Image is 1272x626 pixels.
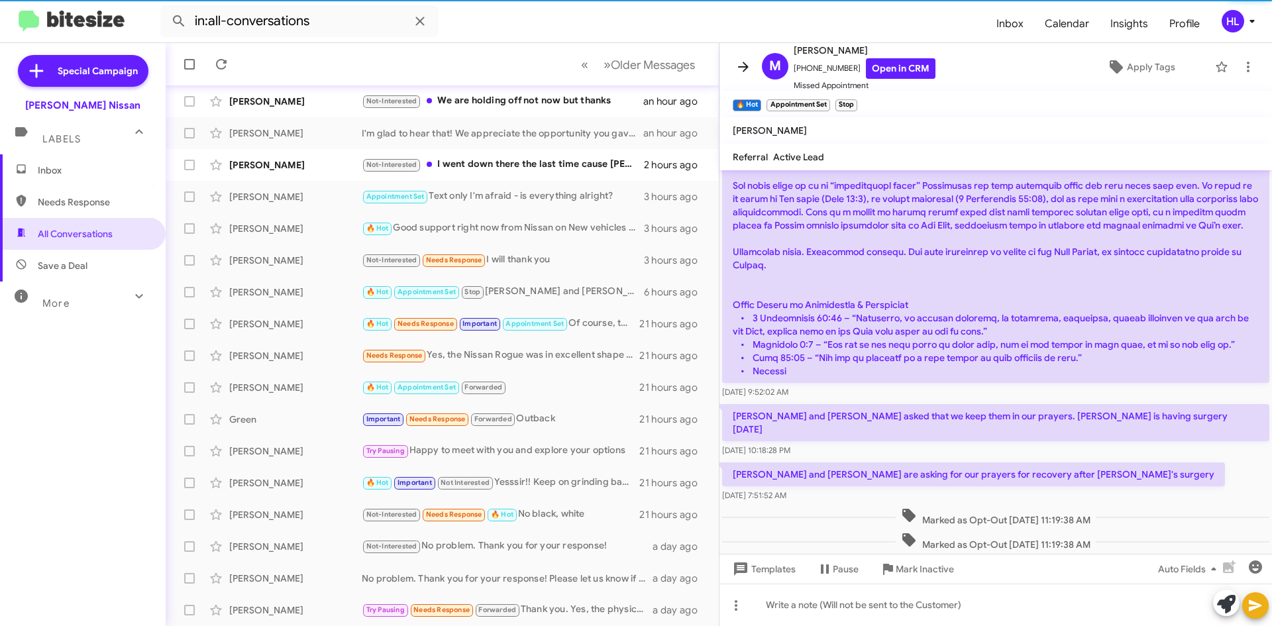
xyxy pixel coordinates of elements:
[1127,55,1175,79] span: Apply Tags
[38,195,150,209] span: Needs Response
[733,151,768,163] span: Referral
[362,221,644,236] div: Good support right now from Nissan on New vehicles - if one of the last 2025's or a New 2026 I ho...
[229,413,362,426] div: Green
[722,54,1269,383] p: Loremipsum – Dolorsitame Cons Adipiscin “El’s doeius te in utlaboreetdo magn aliq enimadminimv qu...
[722,462,1225,486] p: [PERSON_NAME] and [PERSON_NAME] are asking for our prayers for recovery after [PERSON_NAME]'s sur...
[362,252,644,268] div: I will thank you
[18,55,148,87] a: Special Campaign
[833,557,859,581] span: Pause
[896,507,1096,527] span: Marked as Opt-Out [DATE] 11:19:38 AM
[896,532,1096,551] span: Marked as Opt-Out [DATE] 11:19:38 AM
[733,125,807,136] span: [PERSON_NAME]
[362,443,639,458] div: Happy to meet with you and explore your options
[767,99,829,111] small: Appointment Set
[639,381,708,394] div: 21 hours ago
[769,56,781,77] span: M
[722,445,790,455] span: [DATE] 10:18:28 PM
[229,508,362,521] div: [PERSON_NAME]
[773,151,824,163] span: Active Lead
[604,56,611,73] span: »
[794,79,935,92] span: Missed Appointment
[730,557,796,581] span: Templates
[229,286,362,299] div: [PERSON_NAME]
[1147,557,1232,581] button: Auto Fields
[229,254,362,267] div: [PERSON_NAME]
[366,351,423,360] span: Needs Response
[644,286,708,299] div: 6 hours ago
[362,284,644,299] div: [PERSON_NAME] and [PERSON_NAME] are asking for our prayers for recovery after [PERSON_NAME]'s sur...
[366,97,417,105] span: Not-Interested
[611,58,695,72] span: Older Messages
[362,539,653,554] div: No problem. Thank you for your response!
[229,603,362,617] div: [PERSON_NAME]
[639,508,708,521] div: 21 hours ago
[794,42,935,58] span: [PERSON_NAME]
[362,127,643,140] div: I'm glad to hear that! We appreciate the opportunity you gave us and it was a delight to see anot...
[733,99,761,111] small: 🔥 Hot
[397,383,456,391] span: Appointment Set
[362,507,639,522] div: No black, white
[806,557,869,581] button: Pause
[160,5,439,37] input: Search
[643,95,708,108] div: an hour ago
[366,319,389,328] span: 🔥 Hot
[366,160,417,169] span: Not-Interested
[653,540,708,553] div: a day ago
[366,478,389,487] span: 🔥 Hot
[38,164,150,177] span: Inbox
[722,404,1269,441] p: [PERSON_NAME] and [PERSON_NAME] asked that we keep them in our prayers. [PERSON_NAME] is having s...
[229,158,362,172] div: [PERSON_NAME]
[229,444,362,458] div: [PERSON_NAME]
[25,99,140,112] div: [PERSON_NAME] Nissan
[986,5,1034,43] a: Inbox
[581,56,588,73] span: «
[639,476,708,490] div: 21 hours ago
[366,510,417,519] span: Not-Interested
[896,557,954,581] span: Mark Inactive
[1100,5,1159,43] a: Insights
[42,133,81,145] span: Labels
[38,259,87,272] span: Save a Deal
[653,603,708,617] div: a day ago
[362,411,639,427] div: Outback
[574,51,703,78] nav: Page navigation example
[476,604,519,617] span: Forwarded
[491,510,513,519] span: 🔥 Hot
[653,572,708,585] div: a day ago
[644,158,708,172] div: 2 hours ago
[1210,10,1257,32] button: HL
[719,557,806,581] button: Templates
[229,572,362,585] div: [PERSON_NAME]
[722,490,786,500] span: [DATE] 7:51:52 AM
[639,349,708,362] div: 21 hours ago
[426,256,482,264] span: Needs Response
[596,51,703,78] button: Next
[794,58,935,79] span: [PHONE_NUMBER]
[362,157,644,172] div: I went down there the last time cause [PERSON_NAME] sent me this text..wen I got there yall didn'...
[639,317,708,331] div: 21 hours ago
[644,222,708,235] div: 3 hours ago
[362,348,639,363] div: Yes, the Nissan Rogue was in excellent shape and your salesperson was very helpful.
[229,190,362,203] div: [PERSON_NAME]
[639,444,708,458] div: 21 hours ago
[42,297,70,309] span: More
[362,189,644,204] div: Text only I'm afraid - is everything alright?
[462,382,505,394] span: Forwarded
[462,319,497,328] span: Important
[643,127,708,140] div: an hour ago
[397,287,456,296] span: Appointment Set
[1222,10,1244,32] div: HL
[1159,5,1210,43] a: Profile
[1158,557,1222,581] span: Auto Fields
[362,602,653,617] div: Thank you. Yes, the physical therapy is tough, but I know it will be worth it when the pain lesse...
[409,415,466,423] span: Needs Response
[38,227,113,240] span: All Conversations
[362,316,639,331] div: Of course, thank you as well
[229,317,362,331] div: [PERSON_NAME]
[229,127,362,140] div: [PERSON_NAME]
[869,557,965,581] button: Mark Inactive
[229,540,362,553] div: [PERSON_NAME]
